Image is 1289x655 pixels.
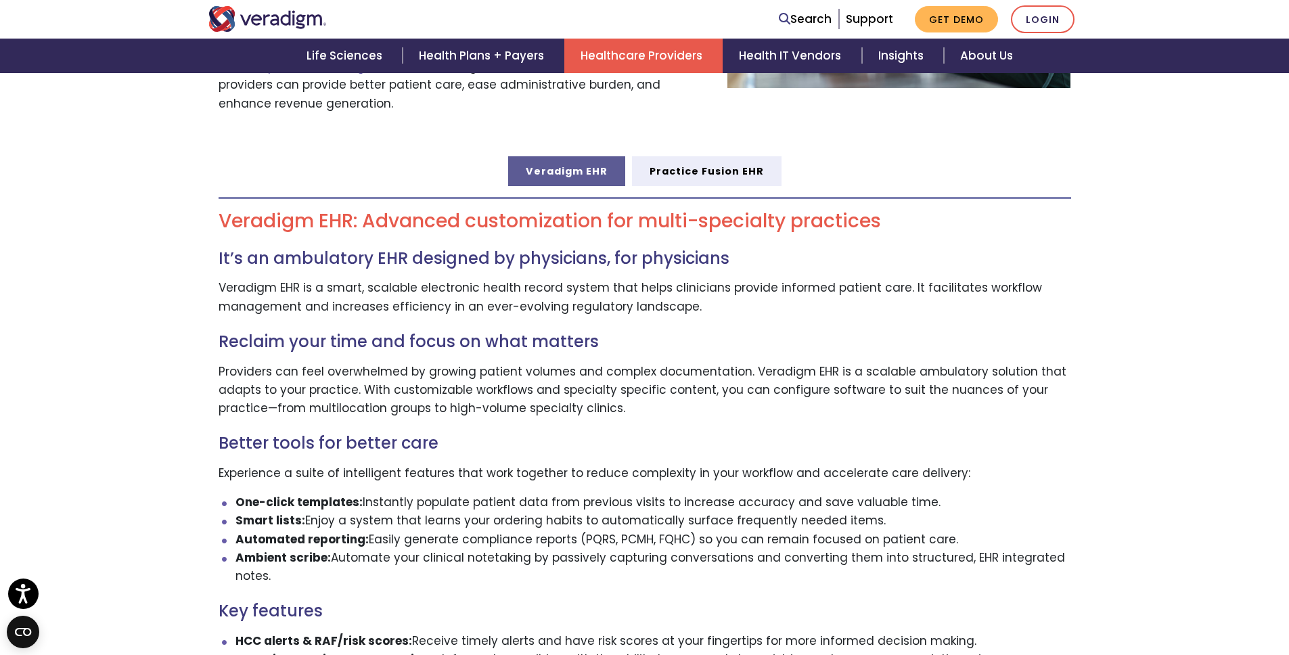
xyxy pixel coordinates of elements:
[208,6,327,32] img: Veradigm logo
[219,279,1071,315] p: Veradigm EHR is a smart, scalable electronic health record system that helps clinicians provide i...
[235,530,1071,549] li: Easily generate compliance reports (PQRS, PCMH, FQHC) so you can remain focused on patient care.
[915,6,998,32] a: Get Demo
[235,633,412,649] strong: HCC alerts & RAF/risk scores:
[846,11,893,27] a: Support
[219,464,1071,482] p: Experience a suite of intelligent features that work together to reduce complexity in your workfl...
[235,549,1071,585] li: Automate your clinical notetaking by passively capturing conversations and converting them into s...
[779,10,832,28] a: Search
[219,210,1071,233] h2: Veradigm EHR: Advanced customization for multi-specialty practices
[403,39,564,73] a: Health Plans + Payers
[564,39,723,73] a: Healthcare Providers
[290,39,403,73] a: Life Sciences
[235,494,363,510] strong: One-click templates:
[219,332,1071,352] h3: Reclaim your time and focus on what matters
[862,39,944,73] a: Insights
[944,39,1029,73] a: About Us
[235,531,369,547] strong: Automated reporting:
[235,549,331,566] strong: Ambient scribe:
[235,512,1071,530] li: Enjoy a system that learns your ordering habits to automatically surface frequently needed items.
[235,493,1071,512] li: Instantly populate patient data from previous visits to increase accuracy and save valuable time.
[219,249,1071,269] h3: It’s an ambulatory EHR designed by physicians, for physicians
[235,632,1071,650] li: Receive timely alerts and have risk scores at your fingertips for more informed decision making.
[7,616,39,648] button: Open CMP widget
[219,602,1071,621] h3: Key features
[508,156,625,186] a: Veradigm EHR
[219,363,1071,418] p: Providers can feel overwhelmed by growing patient volumes and complex documentation. Veradigm EHR...
[632,156,782,186] a: Practice Fusion EHR
[1011,5,1075,33] a: Login
[219,39,707,113] p: Both solutions reduce workflow complexity, improve care quality, and support efficient . With the...
[723,39,861,73] a: Health IT Vendors
[235,512,305,528] strong: Smart lists:
[219,434,1071,453] h3: Better tools for better care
